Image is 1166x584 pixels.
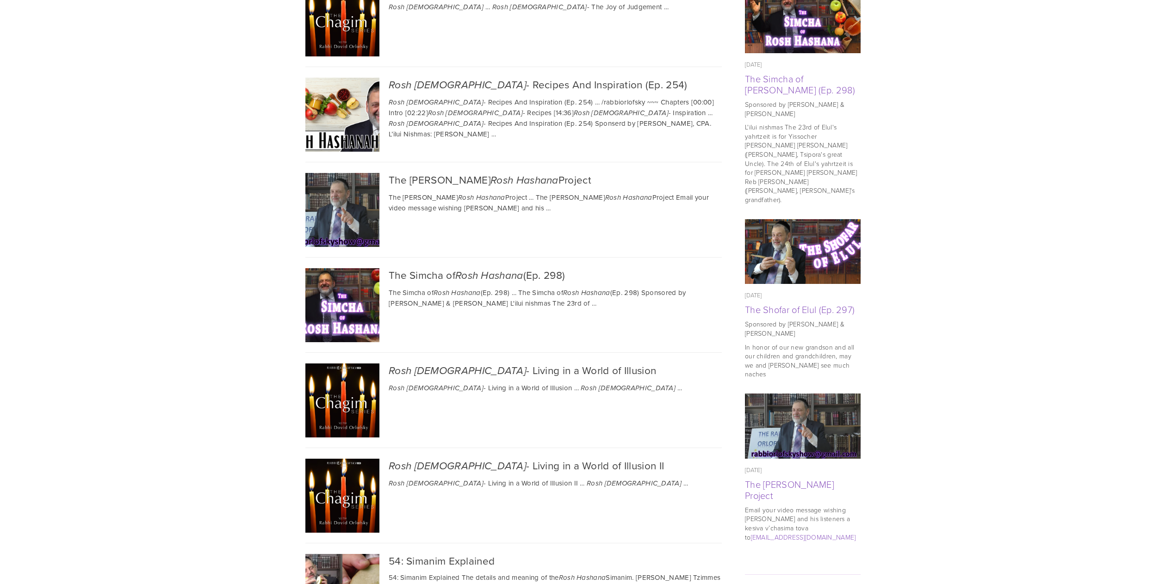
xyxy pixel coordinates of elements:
em: [DEMOGRAPHIC_DATA] [591,109,668,117]
span: - Recipes And Inspiration (Ep. 254) Sponserd by [PERSON_NAME], CPA. L’ilui Nishmas: [PERSON_NAME] [389,118,711,139]
span: … [491,129,496,139]
em: Rosh [563,289,579,297]
span: … [683,478,688,488]
em: Rosh [428,109,444,117]
em: Hashana [577,574,606,582]
time: [DATE] [745,291,762,299]
em: [DEMOGRAPHIC_DATA] [407,120,484,128]
em: Rosh [605,194,621,202]
div: Rosh [DEMOGRAPHIC_DATA]- Recipes And Inspiration (Ep. 254) Rosh [DEMOGRAPHIC_DATA]- Recipes And I... [305,67,722,162]
em: Rosh [389,120,404,128]
span: 54: Simanim Explained The details and meaning of the Simanim. [PERSON_NAME] Tzimmes [389,572,720,582]
p: In honor of our new grandson and all our children and grandchildren, may we and [PERSON_NAME] see... [745,343,861,379]
em: [DEMOGRAPHIC_DATA] [510,3,587,12]
em: Rosh [490,174,513,187]
div: Rosh [DEMOGRAPHIC_DATA]- Living in a World of Illusion Rosh [DEMOGRAPHIC_DATA]- Living in a World... [305,352,722,448]
span: The [PERSON_NAME] Project Email your video message wishing [PERSON_NAME] and his [389,192,709,213]
span: … [595,97,600,107]
em: Hashana [516,174,558,187]
em: Hashana [476,194,505,202]
span: - The Joy of Judgement [492,2,662,12]
em: Rosh [389,79,411,92]
span: … [664,2,669,12]
em: Rosh [389,479,404,488]
a: The Rabbi Orlofsky Rosh Hashana Project [745,393,861,459]
time: [DATE] [745,466,762,474]
p: Email your video message wishing [PERSON_NAME] and his listeners a kesiva v’chasima tova to [745,505,861,541]
em: Rosh [492,3,508,12]
span: - Living in a World of Illusion II [389,478,578,488]
em: Rosh [389,98,404,107]
span: - Recipes And Inspiration (Ep. 254) [389,97,593,107]
em: Rosh [389,365,411,377]
em: Rosh [559,574,575,582]
a: The Shofar of Elul (Ep. 297) [745,303,855,316]
span: - Living in a World of Illusion [389,383,572,393]
time: [DATE] [745,60,762,68]
div: - Living in a World of Illusion [305,363,722,378]
span: … [580,478,584,488]
em: Hashana [481,270,523,282]
p: Sponsored by [PERSON_NAME] & [PERSON_NAME] [745,100,861,118]
a: The Simcha of [PERSON_NAME] (Ep. 298) [745,72,855,96]
em: Rosh [389,384,404,393]
a: [EMAIL_ADDRESS][DOMAIN_NAME] [751,533,856,541]
em: [DEMOGRAPHIC_DATA] [446,109,522,117]
p: Sponsored by [PERSON_NAME] & [PERSON_NAME] [745,320,861,338]
em: [DEMOGRAPHIC_DATA] [415,79,526,92]
em: Rosh [458,194,474,202]
em: [DEMOGRAPHIC_DATA] [415,460,526,473]
span: … [574,383,579,393]
em: Rosh [434,289,449,297]
span: The Simcha of (Ep. 298) Sponsored by [PERSON_NAME] & [PERSON_NAME] L'ilui nishmas The 23rd of [389,288,686,308]
em: Rosh [389,460,411,473]
span: … [677,383,682,393]
div: The [PERSON_NAME]Rosh HashanaProject The [PERSON_NAME]Rosh HashanaProject … The [PERSON_NAME]Rosh... [305,162,722,257]
a: The [PERSON_NAME] Project [745,478,834,502]
div: The Simcha of (Ep. 298) [305,268,722,283]
em: Rosh [389,3,404,12]
em: [DEMOGRAPHIC_DATA] [407,479,484,488]
em: Rosh [574,109,589,117]
em: Rosh [455,270,478,282]
em: Hashana [623,194,652,202]
span: … [546,203,551,213]
em: Rosh [581,384,596,393]
img: The Shofar of Elul (Ep. 297) [745,219,861,284]
em: [DEMOGRAPHIC_DATA] [599,384,676,393]
p: L'ilui nishmas The 23rd of Elul's yahrtzeit is for Yissocher [PERSON_NAME] [PERSON_NAME] ([PERSON... [745,123,861,204]
img: The Rabbi Orlofsky Rosh Hashana Project [745,393,861,459]
span: … [529,192,533,202]
span: … [708,108,713,117]
span: The [PERSON_NAME] Project [389,192,527,202]
em: Hashana [581,289,610,297]
div: Rosh [DEMOGRAPHIC_DATA]- Living in a World of Illusion II Rosh [DEMOGRAPHIC_DATA]- Living in a Wo... [305,448,722,543]
em: [DEMOGRAPHIC_DATA] [415,365,526,377]
span: … [485,2,490,12]
div: 54: Simanim Explained [305,554,722,567]
div: The Simcha ofRosh Hashana(Ep. 298) The Simcha ofRosh Hashana(Ep. 298) … The Simcha ofRosh Hashana... [305,257,722,352]
span: The Simcha of (Ep. 298) [389,288,509,297]
em: Hashana [451,289,480,297]
a: The Shofar of Elul (Ep. 297) [745,219,861,284]
em: [DEMOGRAPHIC_DATA] [605,479,682,488]
em: [DEMOGRAPHIC_DATA] [407,384,484,393]
em: [DEMOGRAPHIC_DATA] [407,98,484,107]
span: … [512,288,516,297]
em: Rosh [587,479,602,488]
em: [DEMOGRAPHIC_DATA] [407,3,484,12]
div: - Recipes And Inspiration (Ep. 254) [305,78,722,92]
div: - Living in a World of Illusion II [305,459,722,473]
div: The [PERSON_NAME] Project [305,173,722,187]
span: … [592,298,596,308]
